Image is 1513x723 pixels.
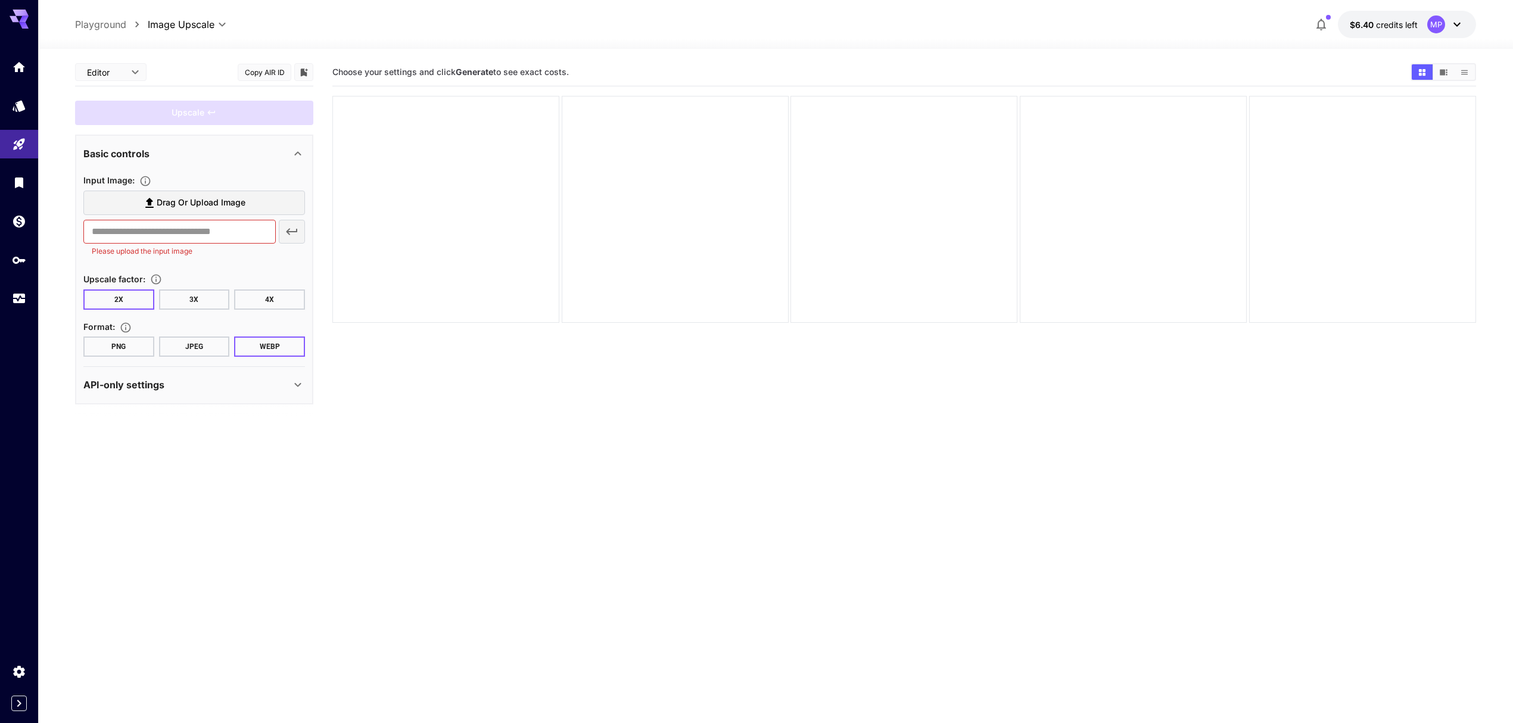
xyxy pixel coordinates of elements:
[12,98,26,113] div: Models
[12,214,26,229] div: Wallet
[1433,64,1454,80] button: Show media in video view
[12,137,26,152] div: Playground
[83,191,305,215] label: Drag or upload image
[234,336,305,357] button: WEBP
[1350,18,1418,31] div: $6.39896
[83,322,115,332] span: Format :
[1412,64,1433,80] button: Show media in grid view
[157,195,245,210] span: Drag or upload image
[1411,63,1476,81] div: Show media in grid viewShow media in video viewShow media in list view
[83,289,154,310] button: 2X
[1338,11,1476,38] button: $6.39896MP
[298,65,309,79] button: Add to library
[159,336,230,357] button: JPEG
[83,139,305,168] div: Basic controls
[83,378,164,392] p: API-only settings
[332,67,569,77] span: Choose your settings and click to see exact costs.
[1376,20,1418,30] span: credits left
[83,147,150,161] p: Basic controls
[75,17,148,32] nav: breadcrumb
[148,17,214,32] span: Image Upscale
[12,175,26,190] div: Library
[115,322,136,334] button: Choose the file format for the output image.
[92,245,267,257] p: Please upload the input image
[83,175,135,185] span: Input Image :
[1427,15,1445,33] div: MP
[456,67,493,77] b: Generate
[11,696,27,711] button: Expand sidebar
[75,101,313,125] div: Please fill the prompt
[145,273,167,285] button: Choose the level of upscaling to be performed on the image.
[83,370,305,399] div: API-only settings
[135,175,156,187] button: Specifies the input image to be processed.
[12,60,26,74] div: Home
[87,66,124,79] span: Editor
[1350,20,1376,30] span: $6.40
[238,64,291,81] button: Copy AIR ID
[12,291,26,306] div: Usage
[159,289,230,310] button: 3X
[75,17,126,32] a: Playground
[1454,64,1475,80] button: Show media in list view
[234,289,305,310] button: 4X
[12,253,26,267] div: API Keys
[83,274,145,284] span: Upscale factor :
[83,336,154,357] button: PNG
[12,664,26,679] div: Settings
